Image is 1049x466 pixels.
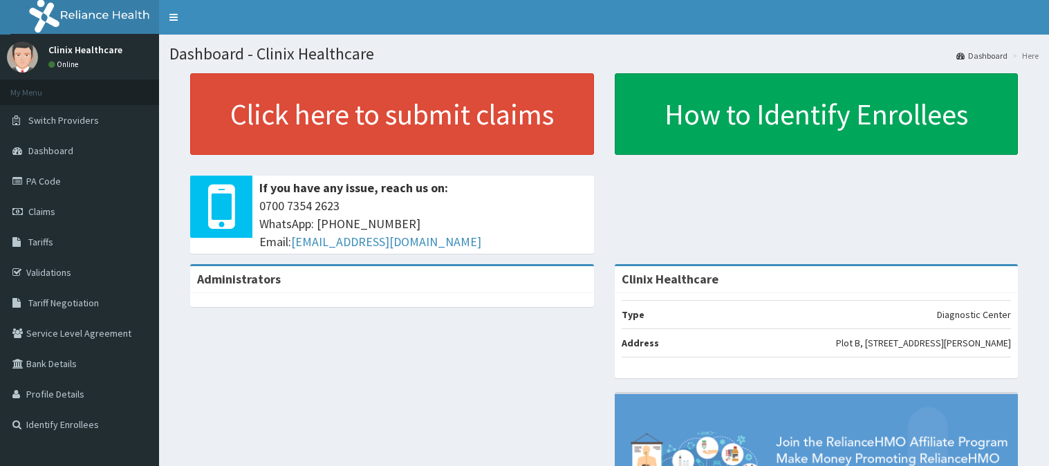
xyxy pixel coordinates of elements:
b: Type [622,308,644,321]
span: Switch Providers [28,114,99,127]
a: Dashboard [956,50,1008,62]
a: How to Identify Enrollees [615,73,1019,155]
a: Online [48,59,82,69]
span: Dashboard [28,145,73,157]
p: Clinix Healthcare [48,45,122,55]
span: Tariff Negotiation [28,297,99,309]
h1: Dashboard - Clinix Healthcare [169,45,1039,63]
li: Here [1009,50,1039,62]
img: User Image [7,41,38,73]
p: Diagnostic Center [937,308,1011,321]
b: Administrators [197,271,281,287]
p: Plot B, [STREET_ADDRESS][PERSON_NAME] [836,336,1011,350]
b: Address [622,337,659,349]
span: 0700 7354 2623 WhatsApp: [PHONE_NUMBER] Email: [259,197,587,250]
a: Click here to submit claims [190,73,594,155]
strong: Clinix Healthcare [622,271,718,287]
span: Claims [28,205,55,218]
a: [EMAIL_ADDRESS][DOMAIN_NAME] [291,234,481,250]
b: If you have any issue, reach us on: [259,180,448,196]
span: Tariffs [28,236,53,248]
